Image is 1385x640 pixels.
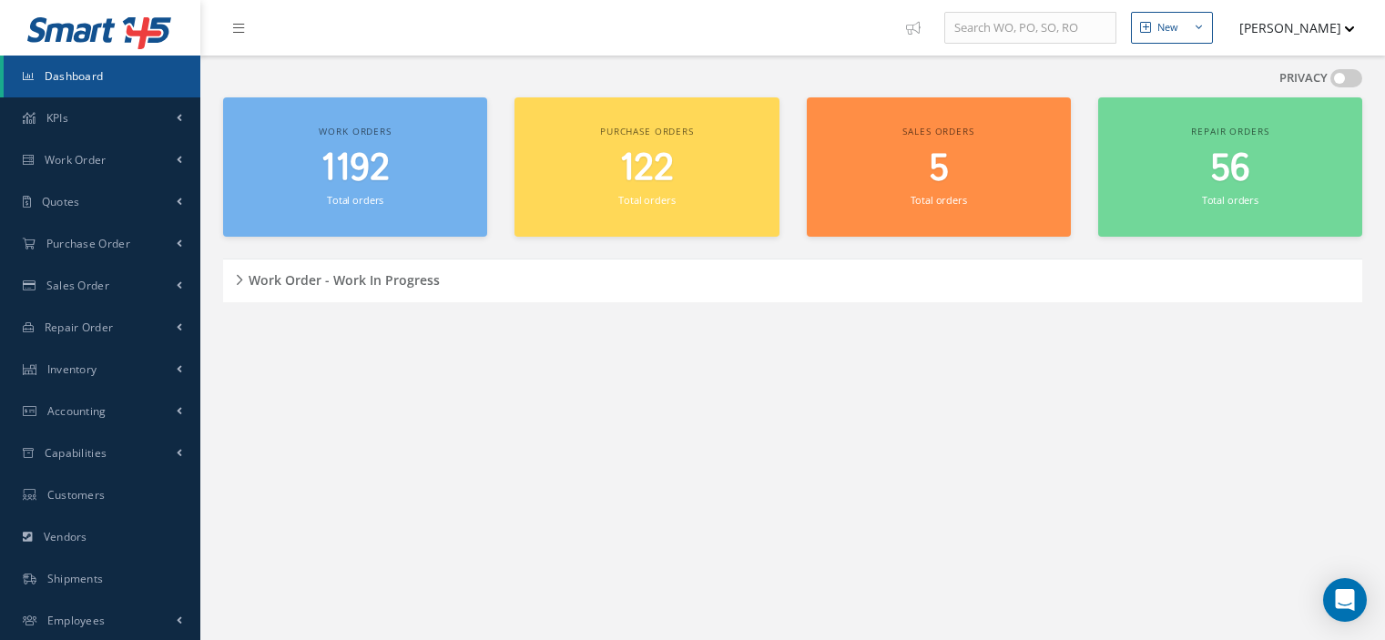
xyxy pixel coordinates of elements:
span: Accounting [47,403,107,419]
a: Work orders 1192 Total orders [223,97,487,237]
span: Quotes [42,194,80,209]
span: Purchase Order [46,236,130,251]
span: Repair orders [1191,125,1268,137]
button: [PERSON_NAME] [1222,10,1355,46]
span: 56 [1210,143,1250,195]
span: Shipments [47,571,104,586]
input: Search WO, PO, SO, RO [944,12,1116,45]
span: Work Order [45,152,107,168]
span: 1192 [321,143,390,195]
a: Purchase orders 122 Total orders [514,97,779,237]
a: Dashboard [4,56,200,97]
span: Capabilities [45,445,107,461]
span: Sales Order [46,278,109,293]
button: New [1131,12,1213,44]
div: New [1157,20,1178,36]
a: Repair orders 56 Total orders [1098,97,1362,237]
span: Sales orders [902,125,973,137]
small: Total orders [327,193,383,207]
span: Vendors [44,529,87,544]
span: 5 [929,143,949,195]
span: Purchase orders [600,125,694,137]
span: Customers [47,487,106,503]
label: PRIVACY [1279,69,1328,87]
span: Dashboard [45,68,104,84]
span: Inventory [47,361,97,377]
span: 122 [619,143,674,195]
small: Total orders [1202,193,1258,207]
div: Open Intercom Messenger [1323,578,1367,622]
span: KPIs [46,110,68,126]
span: Work orders [319,125,391,137]
span: Employees [47,613,106,628]
h5: Work Order - Work In Progress [243,267,440,289]
small: Total orders [618,193,675,207]
a: Sales orders 5 Total orders [807,97,1071,237]
span: Repair Order [45,320,114,335]
small: Total orders [911,193,967,207]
